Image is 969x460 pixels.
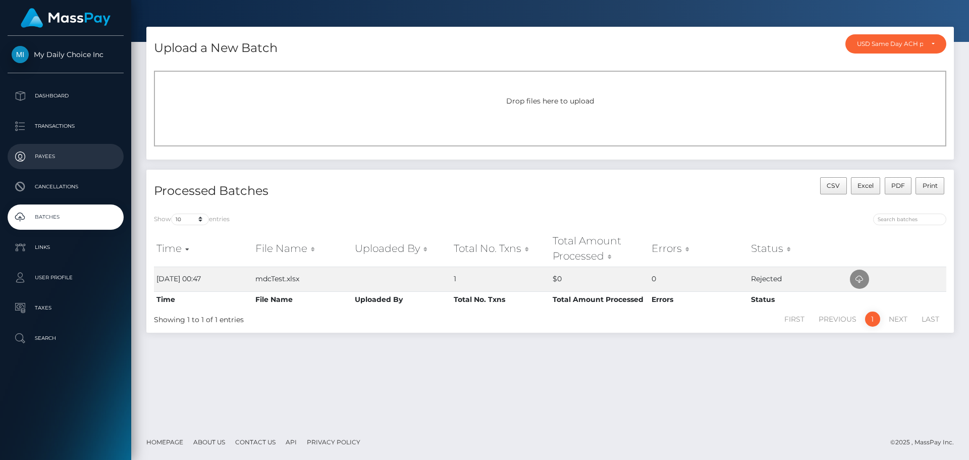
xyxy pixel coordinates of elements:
p: User Profile [12,270,120,285]
th: Total No. Txns [451,291,550,308]
p: Transactions [12,119,120,134]
span: Excel [857,182,874,189]
div: © 2025 , MassPay Inc. [890,437,961,448]
p: Dashboard [12,88,120,104]
th: Status [748,291,847,308]
h4: Processed Batches [154,182,543,200]
td: Rejected [748,267,847,291]
a: Batches [8,205,124,230]
img: MassPay Logo [21,8,111,28]
div: USD Same Day ACH payout [857,40,923,48]
a: Payees [8,144,124,169]
span: My Daily Choice Inc [8,50,124,59]
th: Errors: activate to sort column ascending [649,231,748,267]
th: Total No. Txns: activate to sort column ascending [451,231,550,267]
th: Status: activate to sort column ascending [748,231,847,267]
td: 1 [451,267,550,291]
div: Showing 1 to 1 of 1 entries [154,311,475,325]
button: CSV [820,177,847,194]
td: mdcTest.xlsx [253,267,352,291]
a: Search [8,326,124,351]
a: 1 [865,312,880,327]
a: Links [8,235,124,260]
th: Errors [649,291,748,308]
a: User Profile [8,265,124,290]
p: Search [12,331,120,346]
th: Total Amount Processed [550,291,649,308]
td: $0 [550,267,649,291]
p: Batches [12,210,120,225]
a: About Us [189,434,229,450]
input: Search batches [873,214,946,225]
span: PDF [891,182,905,189]
button: USD Same Day ACH payout [845,34,946,54]
td: 0 [649,267,748,291]
td: [DATE] 00:47 [154,267,253,291]
label: Show entries [154,214,230,225]
a: Transactions [8,114,124,139]
img: My Daily Choice Inc [12,46,29,63]
a: Dashboard [8,83,124,109]
a: Cancellations [8,174,124,199]
th: File Name: activate to sort column ascending [253,231,352,267]
p: Cancellations [12,179,120,194]
a: Privacy Policy [303,434,364,450]
h4: Upload a New Batch [154,39,278,57]
span: Print [923,182,938,189]
button: PDF [885,177,912,194]
button: Excel [851,177,881,194]
p: Taxes [12,300,120,316]
th: Time [154,291,253,308]
th: Total Amount Processed: activate to sort column ascending [550,231,649,267]
th: Uploaded By: activate to sort column ascending [352,231,451,267]
button: Print [916,177,944,194]
a: Homepage [142,434,187,450]
a: API [282,434,301,450]
p: Links [12,240,120,255]
select: Showentries [171,214,209,225]
th: File Name [253,291,352,308]
p: Payees [12,149,120,164]
span: Drop files here to upload [506,96,594,106]
a: Contact Us [231,434,280,450]
span: CSV [827,182,840,189]
th: Uploaded By [352,291,451,308]
a: Taxes [8,295,124,321]
th: Time: activate to sort column ascending [154,231,253,267]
